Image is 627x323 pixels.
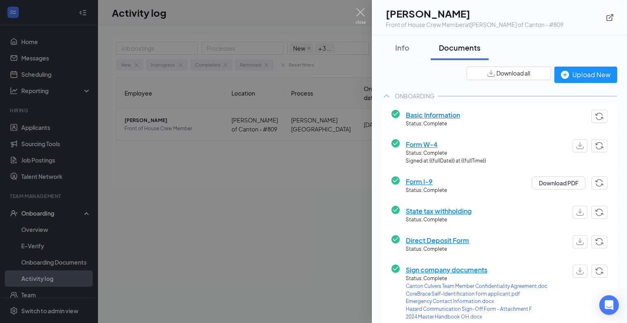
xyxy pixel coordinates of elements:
[406,149,486,157] span: Status: Complete
[606,13,614,22] svg: ExternalLink
[439,42,480,53] div: Documents
[406,265,547,275] span: Sign company documents
[406,305,547,313] a: Hazard Communication Sign-Off Form - Attachment F
[554,67,617,83] button: Upload New
[406,139,486,149] span: Form W-4
[406,235,469,245] span: Direct Deposit Form
[382,91,391,101] svg: ChevronUp
[603,10,617,25] button: ExternalLink
[395,92,435,100] div: ONBOARDING
[467,67,551,80] button: Download all
[406,290,547,298] a: CoreBrace Self-Identification form applicant.pdf
[406,298,547,305] a: Emergency Contact Information.docx
[386,20,563,29] div: Front of House Crew Member at [PERSON_NAME] of Canton - #809
[406,206,471,216] span: State tax withholding
[406,157,486,165] span: Signed at: {{fullDate}} at {{fullTime}}
[406,275,547,283] span: Status: Complete
[561,69,611,80] div: Upload New
[599,295,619,315] div: Open Intercom Messenger
[406,176,447,187] span: Form I-9
[406,216,471,224] span: Status: Complete
[406,283,547,290] a: Canton Culvers Team Member Confidentiality Agreement.doc
[496,69,530,78] span: Download all
[406,187,447,194] span: Status: Complete
[406,313,547,321] a: 2024 Master Handbook OH.docx
[532,176,585,189] button: Download PDF
[406,110,460,120] span: Basic Information
[386,7,563,20] h1: [PERSON_NAME]
[406,120,460,128] span: Status: Complete
[406,245,469,253] span: Status: Complete
[390,42,414,53] div: Info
